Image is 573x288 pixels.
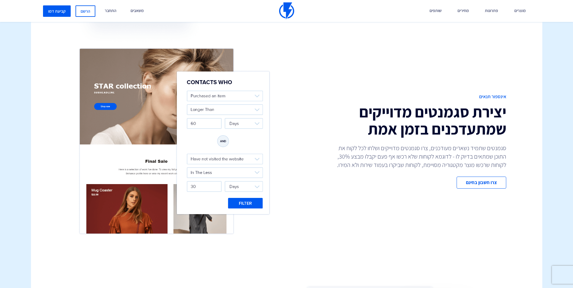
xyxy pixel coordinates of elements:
[75,5,95,17] a: הרשם
[291,93,506,100] span: אינספור תנאים
[326,144,506,169] p: סגמנטים שתמיד נשארים מעודכנים, צרו סגמנטים מדוייקים ושלחו לכל לקוח את התוכן שמתאים בדיוק לו - לדו...
[457,177,506,189] a: צרו חשבון בחינם
[291,103,506,138] h2: יצירת סגמנטים מדוייקים שמתעדכנים בזמן אמת
[43,5,71,17] a: קביעת דמו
